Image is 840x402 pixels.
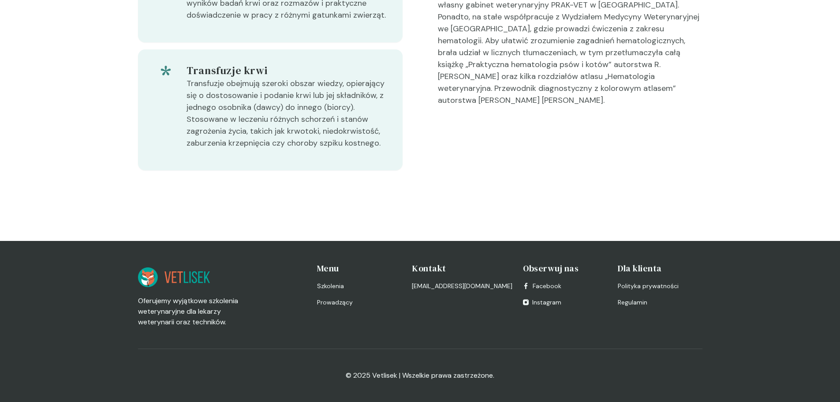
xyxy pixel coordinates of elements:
[317,282,344,291] span: Szkolenia
[187,78,395,156] p: Transfuzje obejmują szeroki obszar wiedzy, opierający się o dostosowanie i podanie krwi lub jej s...
[412,282,512,291] a: [EMAIL_ADDRESS][DOMAIN_NAME]
[618,298,647,307] span: Regulamin
[523,298,561,307] a: Instagram
[523,262,607,274] h4: Obserwuj nas
[618,282,702,291] a: Polityka prywatności
[523,282,561,291] a: Facebook
[618,282,679,291] span: Polityka prywatności
[317,298,353,307] span: Prowadzący
[346,370,494,381] p: © 2025 Vetlisek | Wszelkie prawa zastrzeżone.
[618,262,702,274] h4: Dla klienta
[317,298,401,307] a: Prowadzący
[187,64,395,78] h5: Transfuzje krwi
[412,262,512,274] h4: Kontakt
[317,282,401,291] a: Szkolenia
[317,262,401,274] h4: Menu
[138,296,250,327] p: Oferujemy wyjątkowe szkolenia weterynaryjne dla lekarzy weterynarii oraz techników.
[618,298,702,307] a: Regulamin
